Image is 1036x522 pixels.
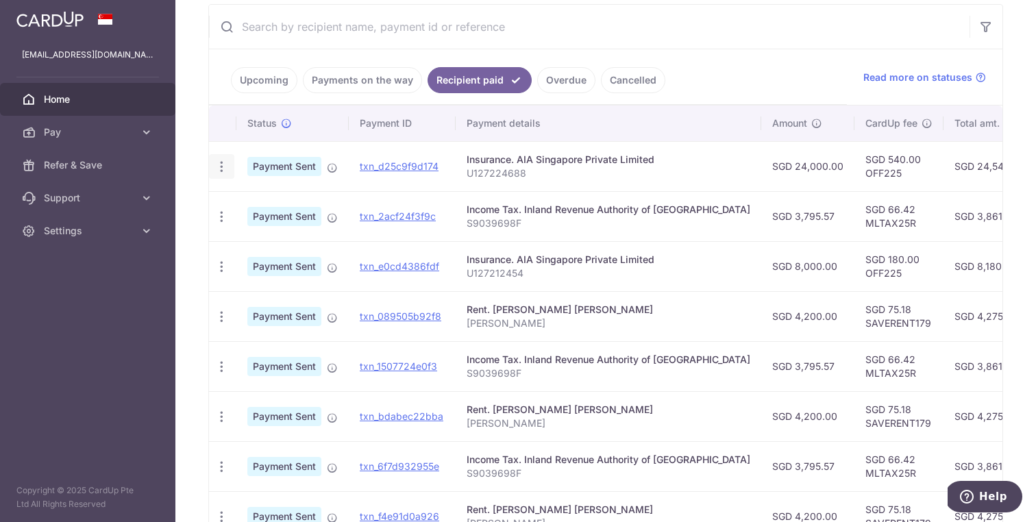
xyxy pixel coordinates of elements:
div: Income Tax. Inland Revenue Authority of [GEOGRAPHIC_DATA] [467,353,750,366]
span: Amount [772,116,807,130]
div: Rent. [PERSON_NAME] [PERSON_NAME] [467,403,750,417]
td: SGD 75.18 SAVERENT179 [854,291,944,341]
td: SGD 3,861.99 [944,191,1036,241]
span: Payment Sent [247,157,321,176]
span: Payment Sent [247,257,321,276]
p: [EMAIL_ADDRESS][DOMAIN_NAME] [22,48,153,62]
td: SGD 4,275.18 [944,291,1036,341]
a: Read more on statuses [863,71,986,84]
span: Payment Sent [247,407,321,426]
td: SGD 24,000.00 [761,141,854,191]
th: Payment ID [349,105,456,141]
span: Payment Sent [247,457,321,476]
div: Income Tax. Inland Revenue Authority of [GEOGRAPHIC_DATA] [467,203,750,216]
span: Payment Sent [247,357,321,376]
a: txn_d25c9f9d174 [360,160,439,172]
p: U127212454 [467,266,750,280]
div: Income Tax. Inland Revenue Authority of [GEOGRAPHIC_DATA] [467,453,750,467]
td: SGD 8,000.00 [761,241,854,291]
span: Total amt. [954,116,1000,130]
td: SGD 75.18 SAVERENT179 [854,391,944,441]
td: SGD 66.42 MLTAX25R [854,341,944,391]
td: SGD 3,795.57 [761,191,854,241]
a: txn_f4e91d0a926 [360,510,439,522]
td: SGD 3,861.99 [944,341,1036,391]
a: txn_e0cd4386fdf [360,260,439,272]
td: SGD 3,795.57 [761,441,854,491]
a: Cancelled [601,67,665,93]
p: S9039698F [467,366,750,380]
a: txn_bdabec22bba [360,410,443,422]
a: txn_2acf24f3f9c [360,210,436,222]
span: Status [247,116,277,130]
th: Payment details [456,105,761,141]
p: S9039698F [467,216,750,230]
span: Payment Sent [247,307,321,326]
span: Payment Sent [247,207,321,226]
td: SGD 3,795.57 [761,341,854,391]
span: CardUp fee [865,116,917,130]
p: S9039698F [467,467,750,480]
div: Insurance. AIA Singapore Private Limited [467,153,750,166]
td: SGD 3,861.99 [944,441,1036,491]
input: Search by recipient name, payment id or reference [209,5,970,49]
div: Rent. [PERSON_NAME] [PERSON_NAME] [467,303,750,316]
a: txn_089505b92f8 [360,310,441,322]
td: SGD 180.00 OFF225 [854,241,944,291]
p: U127224688 [467,166,750,180]
a: Payments on the way [303,67,422,93]
div: Insurance. AIA Singapore Private Limited [467,253,750,266]
td: SGD 8,180.00 [944,241,1036,291]
td: SGD 540.00 OFF225 [854,141,944,191]
a: txn_6f7d932955e [360,460,439,472]
p: [PERSON_NAME] [467,417,750,430]
td: SGD 24,540.00 [944,141,1036,191]
a: Upcoming [231,67,297,93]
a: txn_1507724e0f3 [360,360,437,372]
iframe: Opens a widget where you can find more information [948,481,1022,515]
a: Overdue [537,67,595,93]
td: SGD 4,200.00 [761,391,854,441]
span: Settings [44,224,134,238]
img: CardUp [16,11,84,27]
div: Rent. [PERSON_NAME] [PERSON_NAME] [467,503,750,517]
p: [PERSON_NAME] [467,316,750,330]
span: Pay [44,125,134,139]
span: Support [44,191,134,205]
span: Refer & Save [44,158,134,172]
span: Read more on statuses [863,71,972,84]
td: SGD 4,200.00 [761,291,854,341]
span: Home [44,92,134,106]
td: SGD 4,275.18 [944,391,1036,441]
td: SGD 66.42 MLTAX25R [854,441,944,491]
td: SGD 66.42 MLTAX25R [854,191,944,241]
a: Recipient paid [428,67,532,93]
